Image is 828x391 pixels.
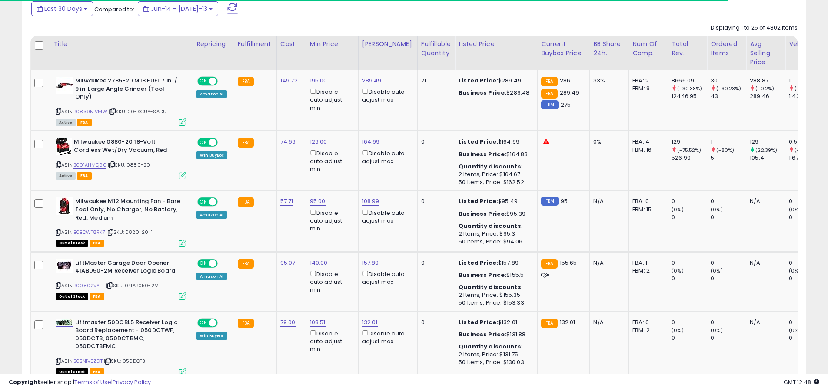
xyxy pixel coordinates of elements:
div: Avg Selling Price [750,39,781,67]
div: 0 [789,197,824,205]
div: 50 Items, Price: $130.03 [459,358,531,366]
a: 79.00 [280,318,296,327]
div: Disable auto adjust min [310,269,352,294]
div: 0 [711,334,746,342]
div: FBA: 0 [632,319,661,326]
small: FBA [238,138,254,148]
span: 155.65 [560,259,577,267]
img: 31V7je14OmL._SL40_.jpg [56,77,73,94]
div: Amazon AI [196,211,227,219]
img: 41A9rX1B4bL._SL40_.jpg [56,138,72,155]
div: seller snap | | [9,378,151,387]
a: 108.51 [310,318,326,327]
div: $289.49 [459,77,531,85]
div: N/A [593,259,622,267]
button: Jun-14 - [DATE]-13 [138,1,218,16]
div: 2 Items, Price: $155.35 [459,291,531,299]
small: (0%) [711,267,723,274]
span: 286 [560,76,570,85]
div: 0 [672,319,707,326]
div: Title [53,39,189,49]
div: 0% [593,138,622,146]
div: ASIN: [56,77,186,125]
div: 0 [672,197,707,205]
div: 0 [421,259,448,267]
div: $157.89 [459,259,531,267]
a: Privacy Policy [113,378,151,386]
div: 0 [789,319,824,326]
a: B0BCWT8RK7 [73,229,105,236]
a: 132.01 [362,318,378,327]
div: Disable auto adjust max [362,208,411,225]
div: N/A [593,197,622,205]
a: 129.00 [310,138,327,146]
small: FBM [541,197,558,206]
div: 0 [789,334,824,342]
div: 1.43 [789,92,824,100]
div: Displaying 1 to 25 of 4802 items [711,24,798,32]
div: 0 [672,275,707,283]
div: Cost [280,39,303,49]
div: Velocity [789,39,821,49]
div: FBA: 0 [632,197,661,205]
div: ASIN: [56,138,186,178]
a: Terms of Use [74,378,111,386]
div: Amazon AI [196,273,227,280]
a: 140.00 [310,259,328,267]
div: FBM: 2 [632,326,661,334]
small: (-80%) [716,147,734,154]
div: 526.99 [672,154,707,162]
span: 95 [561,197,568,205]
div: $132.01 [459,319,531,326]
div: 2 Items, Price: $131.75 [459,351,531,358]
b: Quantity discounts [459,222,521,230]
small: FBM [541,100,558,109]
div: : [459,343,531,351]
img: 61HRlbJeaOL._SL40_.jpg [56,319,73,326]
span: | SKU: 0820-20_1 [106,229,153,236]
div: Listed Price [459,39,534,49]
div: 1.67 [789,154,824,162]
div: 0 [789,275,824,283]
span: Last 30 Days [44,4,82,13]
div: Amazon AI [196,90,227,98]
small: (0%) [789,327,801,334]
div: 30 [711,77,746,85]
small: FBA [238,77,254,86]
span: Compared to: [94,5,134,13]
div: 105.4 [750,154,785,162]
div: 0 [711,319,746,326]
a: B0BN1V5ZDT [73,358,103,365]
div: 1 [789,77,824,85]
div: N/A [750,197,778,205]
small: (0%) [789,267,801,274]
div: N/A [593,319,622,326]
div: 0 [711,259,746,267]
div: 5 [711,154,746,162]
b: Quantity discounts [459,162,521,171]
b: Milwaukee 2785-20 M18 FUEL 7 in. / 9 in. Large Angle Grinder (Tool Only) [75,77,181,103]
div: FBM: 2 [632,267,661,275]
div: FBA: 2 [632,77,661,85]
div: Disable auto adjust min [310,87,352,112]
div: 0 [421,197,448,205]
span: FBA [90,293,104,300]
span: ON [198,260,209,267]
div: 8666.09 [672,77,707,85]
small: (22.39%) [755,147,777,154]
small: (0%) [672,327,684,334]
span: OFF [216,139,230,146]
div: 0 [711,275,746,283]
div: Ordered Items [711,39,742,58]
div: 0.5 [789,138,824,146]
b: Business Price: [459,271,506,279]
div: $155.5 [459,271,531,279]
a: B001AHMQ90 [73,161,106,169]
span: | SKU: 050DCTB [104,358,145,365]
span: Jun-14 - [DATE]-13 [151,4,207,13]
div: 0 [421,319,448,326]
div: 50 Items, Price: $94.06 [459,238,531,246]
span: FBA [77,119,92,126]
div: ASIN: [56,197,186,246]
div: FBM: 15 [632,206,661,214]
